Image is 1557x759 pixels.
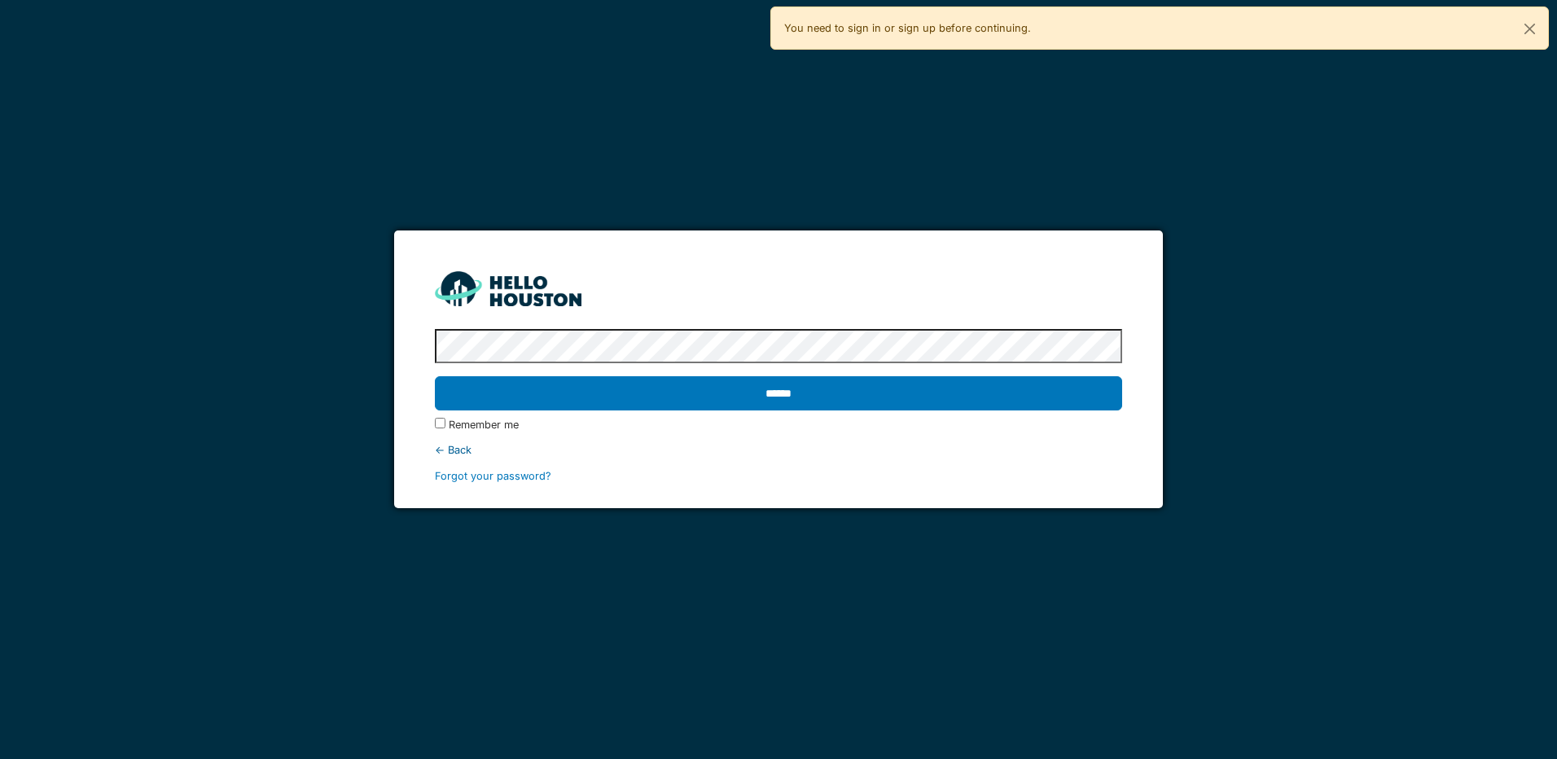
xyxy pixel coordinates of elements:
div: ← Back [435,442,1121,458]
div: You need to sign in or sign up before continuing. [770,7,1549,50]
button: Close [1511,7,1548,50]
a: Forgot your password? [435,470,551,482]
img: HH_line-BYnF2_Hg.png [435,271,581,306]
label: Remember me [449,417,519,432]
